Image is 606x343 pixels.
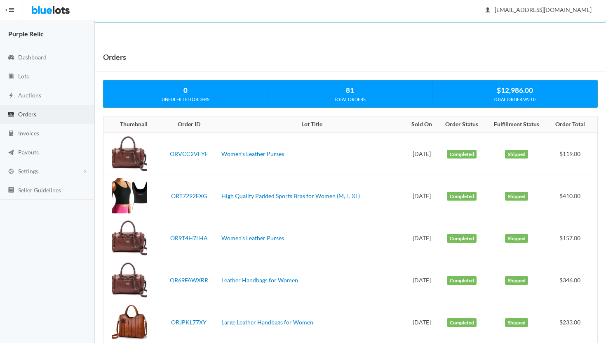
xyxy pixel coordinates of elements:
[7,187,15,194] ion-icon: list box
[103,96,268,103] div: UNFULFILLED ORDERS
[405,132,438,175] td: [DATE]
[221,319,313,326] a: Large Leather Handbags for Women
[505,318,528,327] label: Shipped
[7,54,15,62] ion-icon: speedometer
[346,86,354,95] strong: 81
[405,217,438,259] td: [DATE]
[18,187,61,194] span: Seller Guidelines
[170,234,208,241] a: OR9T4H7LHA
[505,234,528,243] label: Shipped
[183,86,188,95] strong: 0
[221,234,284,241] a: Women's Leather Purses
[18,130,39,137] span: Invoices
[160,116,218,133] th: Order ID
[18,168,38,175] span: Settings
[548,259,597,301] td: $346.00
[171,192,207,199] a: ORT7292FXG
[170,277,208,284] a: OR69FAWXRR
[484,7,492,14] ion-icon: person
[8,30,44,38] strong: Purple Relic
[218,116,405,133] th: Lot Title
[7,111,15,119] ion-icon: cash
[405,259,438,301] td: [DATE]
[221,277,298,284] a: Leather Handbags for Women
[7,130,15,138] ion-icon: calculator
[7,149,15,157] ion-icon: paper plane
[18,54,47,61] span: Dashboard
[171,319,207,326] a: ORJPKL77XY
[18,111,36,118] span: Orders
[18,149,39,156] span: Payouts
[548,132,597,175] td: $119.00
[405,175,438,217] td: [DATE]
[18,92,41,99] span: Auctions
[221,192,360,199] a: High Quality Padded Sports Bras for Women (M, L, XL)
[447,192,477,201] label: Completed
[405,116,438,133] th: Sold On
[486,6,592,13] span: [EMAIL_ADDRESS][DOMAIN_NAME]
[447,234,477,243] label: Completed
[170,150,208,157] a: ORVCC2VFYF
[505,192,528,201] label: Shipped
[18,73,29,80] span: Lots
[7,168,15,176] ion-icon: cog
[447,276,477,285] label: Completed
[103,116,160,133] th: Thumbnail
[548,175,597,217] td: $410.00
[268,96,432,103] div: TOTAL ORDERS
[447,318,477,327] label: Completed
[505,276,528,285] label: Shipped
[548,116,597,133] th: Order Total
[221,150,284,157] a: Women's Leather Purses
[438,116,485,133] th: Order Status
[486,116,548,133] th: Fulfillment Status
[497,86,533,95] strong: $12,986.00
[7,92,15,100] ion-icon: flash
[7,73,15,81] ion-icon: clipboard
[505,150,528,159] label: Shipped
[433,96,597,103] div: TOTAL ORDER VALUE
[103,51,126,63] h1: Orders
[447,150,477,159] label: Completed
[548,217,597,259] td: $157.00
